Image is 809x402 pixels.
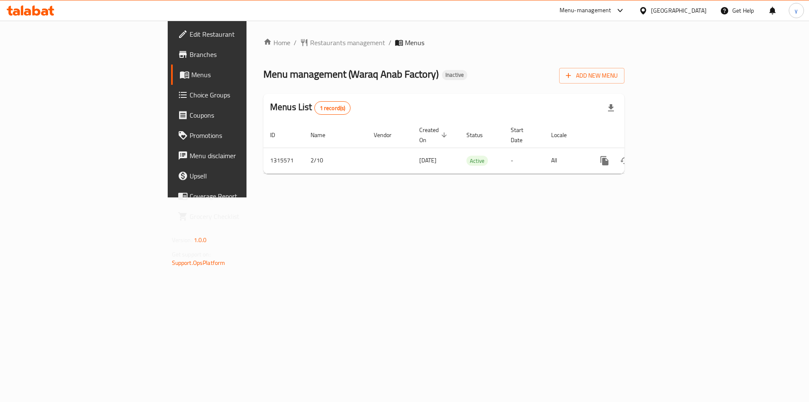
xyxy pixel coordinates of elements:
[300,38,385,48] a: Restaurants management
[190,191,296,201] span: Coverage Report
[315,104,351,112] span: 1 record(s)
[544,148,588,173] td: All
[190,49,296,59] span: Branches
[442,70,467,80] div: Inactive
[651,6,707,15] div: [GEOGRAPHIC_DATA]
[566,70,618,81] span: Add New Menu
[795,6,798,15] span: y
[588,122,682,148] th: Actions
[560,5,611,16] div: Menu-management
[172,257,225,268] a: Support.OpsPlatform
[190,110,296,120] span: Coupons
[171,85,303,105] a: Choice Groups
[191,70,296,80] span: Menus
[388,38,391,48] li: /
[171,24,303,44] a: Edit Restaurant
[190,29,296,39] span: Edit Restaurant
[171,206,303,227] a: Grocery Checklist
[172,235,193,246] span: Version:
[466,156,488,166] span: Active
[601,98,621,118] div: Export file
[171,186,303,206] a: Coverage Report
[466,130,494,140] span: Status
[270,130,286,140] span: ID
[442,71,467,78] span: Inactive
[263,65,439,84] span: Menu management ( Waraq Anab Factory )
[171,44,303,65] a: Branches
[504,148,544,173] td: -
[171,105,303,125] a: Coupons
[171,166,303,186] a: Upsell
[263,38,624,48] nav: breadcrumb
[559,68,624,84] button: Add New Menu
[190,130,296,140] span: Promotions
[304,148,367,173] td: 2/10
[194,235,207,246] span: 1.0.0
[310,38,385,48] span: Restaurants management
[263,122,682,174] table: enhanced table
[405,38,424,48] span: Menus
[190,211,296,221] span: Grocery Checklist
[419,155,437,166] span: [DATE]
[311,130,336,140] span: Name
[419,125,450,145] span: Created On
[171,125,303,146] a: Promotions
[615,151,635,171] button: Change Status
[595,151,615,171] button: more
[374,130,402,140] span: Vendor
[190,151,296,161] span: Menu disclaimer
[190,171,296,181] span: Upsell
[171,65,303,85] a: Menus
[190,90,296,100] span: Choice Groups
[172,249,211,260] span: Get support on:
[511,125,534,145] span: Start Date
[314,101,351,115] div: Total records count
[171,146,303,166] a: Menu disclaimer
[270,101,351,115] h2: Menus List
[551,130,578,140] span: Locale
